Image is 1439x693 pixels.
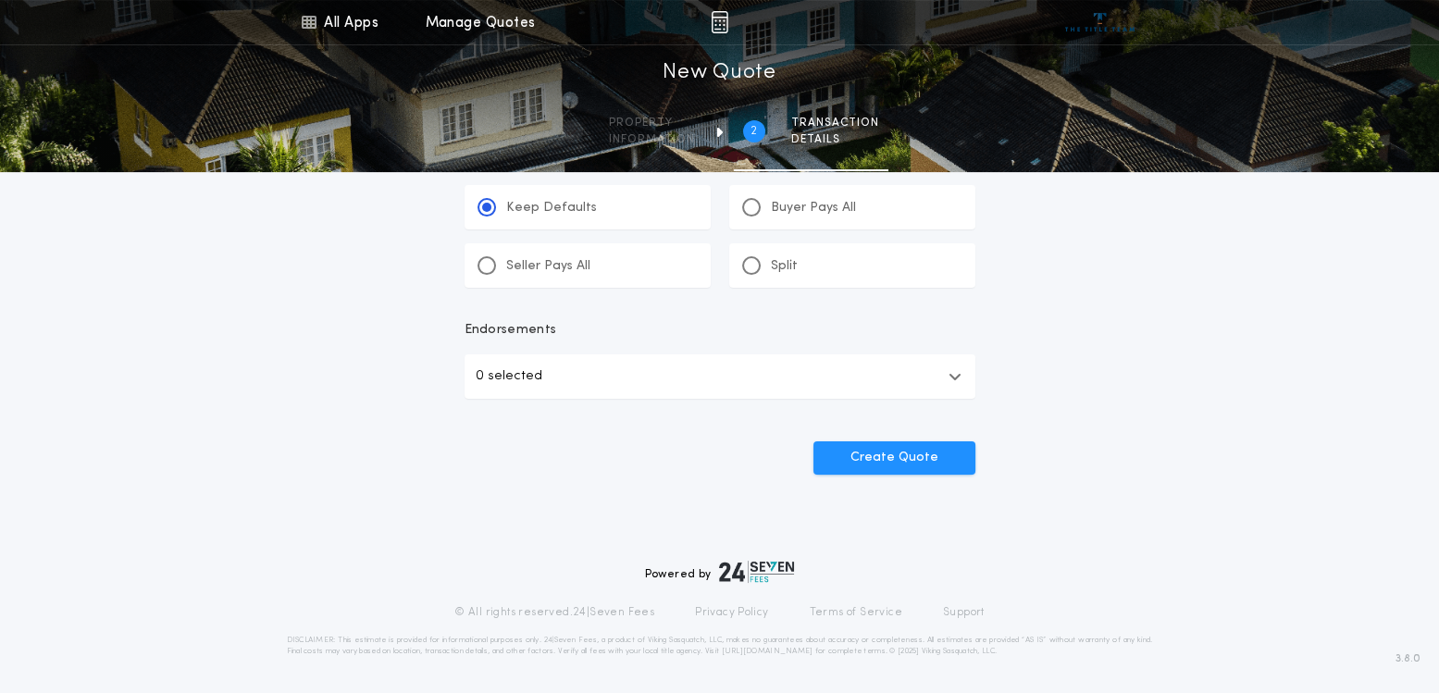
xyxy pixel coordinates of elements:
img: logo [719,561,795,583]
a: Terms of Service [810,605,902,620]
a: Privacy Policy [695,605,769,620]
p: Seller Pays All [506,257,590,276]
span: information [609,132,695,147]
p: Buyer Pays All [771,199,856,217]
a: Support [943,605,985,620]
p: DISCLAIMER: This estimate is provided for informational purposes only. 24|Seven Fees, a product o... [287,635,1153,657]
span: Property [609,116,695,130]
a: [URL][DOMAIN_NAME] [721,648,813,655]
button: Create Quote [813,441,975,475]
img: img [711,11,728,33]
p: Endorsements [465,321,975,340]
p: Keep Defaults [506,199,597,217]
h2: 2 [751,124,757,139]
button: 0 selected [465,354,975,399]
p: Split [771,257,798,276]
img: vs-icon [1065,13,1135,31]
p: 0 selected [476,365,542,388]
h1: New Quote [663,58,775,88]
span: 3.8.0 [1396,650,1420,667]
div: Powered by [645,561,795,583]
span: details [791,132,879,147]
span: Transaction [791,116,879,130]
p: © All rights reserved. 24|Seven Fees [454,605,654,620]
